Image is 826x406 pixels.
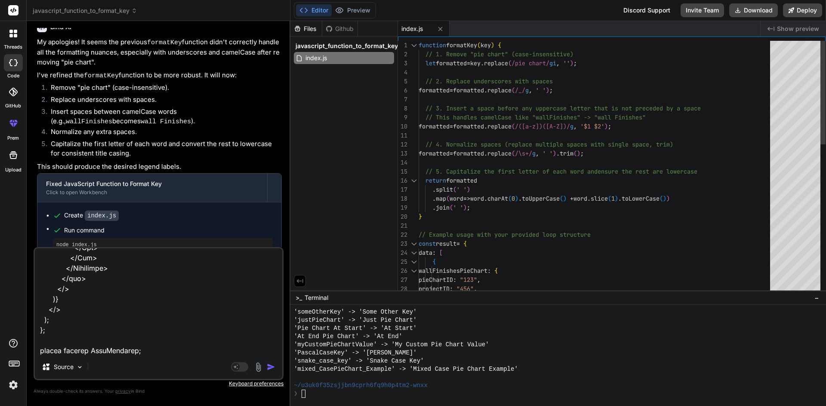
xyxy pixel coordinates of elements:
span: th single space, trim) [598,140,673,148]
span: ) [515,195,518,202]
span: formatted [419,122,450,130]
div: 16 [398,176,407,185]
div: Click to collapse the range. [408,257,419,266]
div: 20 [398,212,407,221]
span: { [463,240,467,247]
span: result [436,240,456,247]
span: − [814,293,819,302]
span: ) [666,195,670,202]
div: Click to collapse the range. [408,176,419,185]
span: . [432,186,436,193]
span: /\s+/ [515,150,532,157]
div: Click to open Workbench [46,189,259,196]
span: , [556,59,560,67]
span: wallFinishesPieChart [419,267,487,275]
div: 7 [398,95,407,104]
li: Normalize any extra spaces. [44,127,282,139]
span: = [450,86,453,94]
span: , [573,122,577,130]
span: replace [487,122,512,130]
img: settings [6,378,21,392]
span: ' ' [536,86,546,94]
label: Upload [5,166,22,174]
span: formatted [453,86,484,94]
span: 'someOtherKey' -> 'Some Other Key' [294,308,417,316]
span: gi [549,59,556,67]
span: 'PascalCaseKey' -> '[PERSON_NAME]' [294,349,417,357]
p: My apologies! It seems the previous function didn't correctly handle all the formatting nuances, ... [37,37,282,67]
div: 8 [398,104,407,113]
span: Run command [64,226,273,235]
span: . [481,59,484,67]
span: ( [660,195,663,202]
span: , [474,285,477,293]
span: return [425,177,446,184]
p: Keyboard preferences [34,380,284,387]
span: ' ' [453,204,463,211]
span: hat is not preceded by a space [598,104,701,112]
span: . [484,150,487,157]
label: code [7,72,19,79]
div: Click to collapse the range. [408,248,419,257]
div: Click to collapse the range. [408,239,419,248]
span: = [450,122,453,130]
span: ) [577,150,580,157]
span: , [477,276,481,284]
div: 25 [398,257,407,266]
span: // 2. Replace underscores with spaces [425,77,553,85]
span: ' ' [542,150,553,157]
div: Github [322,24,358,33]
span: // 3. Insert a space before any uppercase letter t [425,104,598,112]
span: ; [573,59,577,67]
div: Discord Support [618,3,675,17]
span: { [494,267,498,275]
span: ) [553,150,556,157]
span: javascript_function_to_format_key [296,42,398,50]
span: . [484,86,487,94]
div: 1 [398,41,407,50]
span: . [618,195,622,202]
span: replace [484,59,508,67]
span: ; [608,122,611,130]
div: 4 [398,68,407,77]
span: slice [591,195,608,202]
span: split [436,186,453,193]
span: ( [608,195,611,202]
div: 24 [398,248,407,257]
span: // 1. Remove "pie chart" (case-insensitive) [425,50,573,58]
span: ; [467,204,470,211]
span: { [498,41,501,49]
div: 2 [398,50,407,59]
span: [ [439,249,443,256]
span: ) [491,41,494,49]
span: key [470,59,481,67]
span: 'myCustomPieChartValue' -> 'My Custom Pie Chart Value' [294,341,489,349]
span: = [467,59,470,67]
span: ( [512,86,515,94]
span: word [450,195,463,202]
img: icon [267,363,275,371]
code: index.js [85,211,119,221]
span: : [450,285,453,293]
span: wall Finishes" [598,113,646,121]
span: ) [546,86,549,94]
span: // Example usage with your provided loop structure [419,231,591,238]
span: '$1 $2' [580,122,604,130]
span: . [587,195,591,202]
li: Capitalize the first letter of each word and convert the rest to lowercase for consistent title c... [44,139,282,159]
div: 6 [398,86,407,95]
div: 21 [398,221,407,230]
li: Remove "pie chart" (case-insensitive). [44,83,282,95]
span: ' ' [456,186,467,193]
span: ( [477,41,481,49]
span: >_ [296,293,302,302]
span: = [456,240,460,247]
span: ( [512,122,515,130]
div: 13 [398,149,407,158]
span: : [453,276,456,284]
span: 0 [512,195,515,202]
span: 'At End Pie Chart' -> 'At End' [294,333,402,341]
div: 10 [398,122,407,131]
span: const [419,240,436,247]
li: Insert spaces between camelCase words (e.g., becomes ). [44,107,282,127]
